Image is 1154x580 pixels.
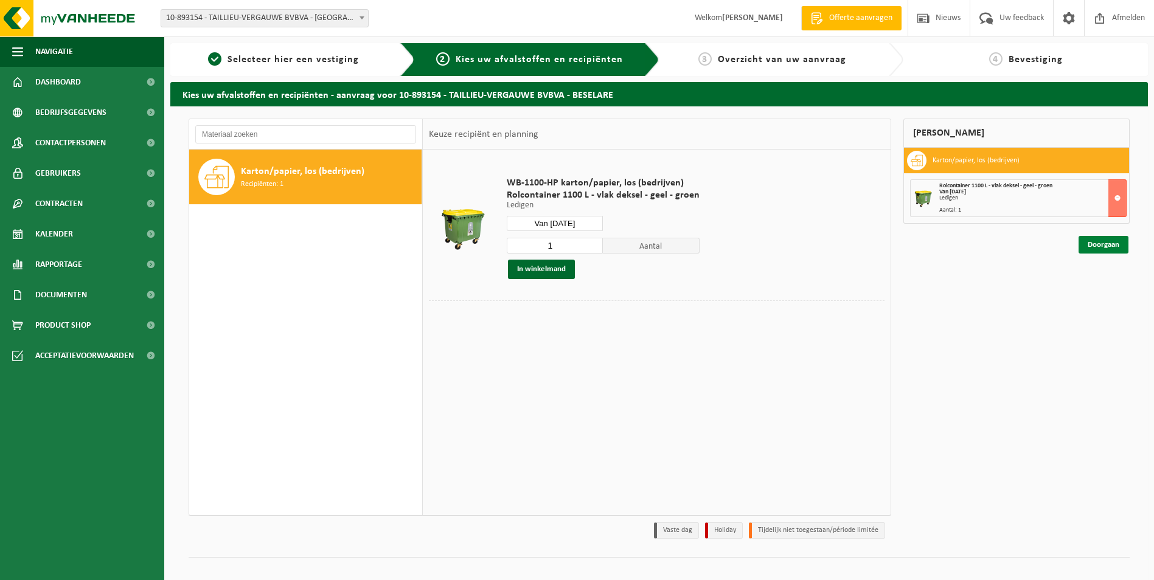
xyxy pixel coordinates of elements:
li: Tijdelijk niet toegestaan/période limitée [749,522,885,539]
div: [PERSON_NAME] [903,119,1130,148]
button: In winkelmand [508,260,575,279]
a: 1Selecteer hier een vestiging [176,52,391,67]
strong: Van [DATE] [939,188,966,195]
li: Vaste dag [654,522,699,539]
span: Recipiënten: 1 [241,179,283,190]
li: Holiday [705,522,743,539]
span: Overzicht van uw aanvraag [718,55,846,64]
a: Offerte aanvragen [801,6,902,30]
span: WB-1100-HP karton/papier, los (bedrijven) [507,177,700,189]
span: 2 [436,52,450,66]
span: Gebruikers [35,158,81,188]
span: Aantal [603,238,700,254]
span: Contactpersonen [35,128,106,158]
a: Doorgaan [1079,236,1128,254]
span: Offerte aanvragen [826,12,895,24]
span: 10-893154 - TAILLIEU-VERGAUWE BVBVA - BESELARE [161,9,369,27]
h3: Karton/papier, los (bedrijven) [933,151,1020,170]
span: Karton/papier, los (bedrijven) [241,164,364,179]
h2: Kies uw afvalstoffen en recipiënten - aanvraag voor 10-893154 - TAILLIEU-VERGAUWE BVBVA - BESELARE [170,82,1148,106]
div: Aantal: 1 [939,207,1126,213]
span: Rolcontainer 1100 L - vlak deksel - geel - groen [939,182,1052,189]
span: 4 [989,52,1003,66]
span: Kalender [35,219,73,249]
span: 3 [698,52,712,66]
p: Ledigen [507,201,700,210]
span: Navigatie [35,36,73,67]
input: Materiaal zoeken [195,125,416,143]
span: 1 [208,52,221,66]
span: Bevestiging [1009,55,1063,64]
span: 10-893154 - TAILLIEU-VERGAUWE BVBVA - BESELARE [161,10,368,27]
span: Product Shop [35,310,91,340]
span: Rolcontainer 1100 L - vlak deksel - geel - groen [507,189,700,201]
span: Rapportage [35,249,82,280]
input: Selecteer datum [507,216,603,231]
span: Selecteer hier een vestiging [228,55,359,64]
div: Keuze recipiënt en planning [423,119,544,150]
strong: [PERSON_NAME] [722,13,783,22]
span: Acceptatievoorwaarden [35,340,134,371]
div: Ledigen [939,195,1126,201]
span: Documenten [35,280,87,310]
span: Bedrijfsgegevens [35,97,106,128]
span: Dashboard [35,67,81,97]
button: Karton/papier, los (bedrijven) Recipiënten: 1 [189,150,422,204]
span: Kies uw afvalstoffen en recipiënten [456,55,623,64]
span: Contracten [35,188,83,219]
